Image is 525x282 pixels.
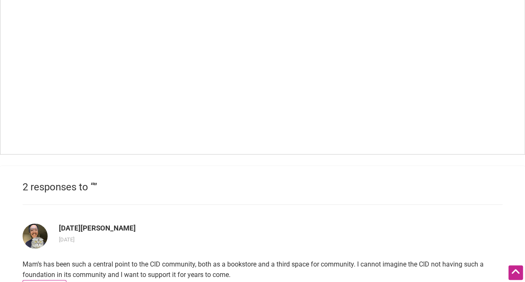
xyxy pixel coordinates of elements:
[508,265,523,280] div: Scroll Back to Top
[23,259,502,280] p: Mam’s has been such a central point to the CID community, both as a bookstore and a third space f...
[23,180,502,194] h2: 2 responses to “”
[59,236,74,242] a: [DATE]
[59,236,74,242] time: August 8, 2025 @ 11:55 am
[59,224,136,232] b: [DATE][PERSON_NAME]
